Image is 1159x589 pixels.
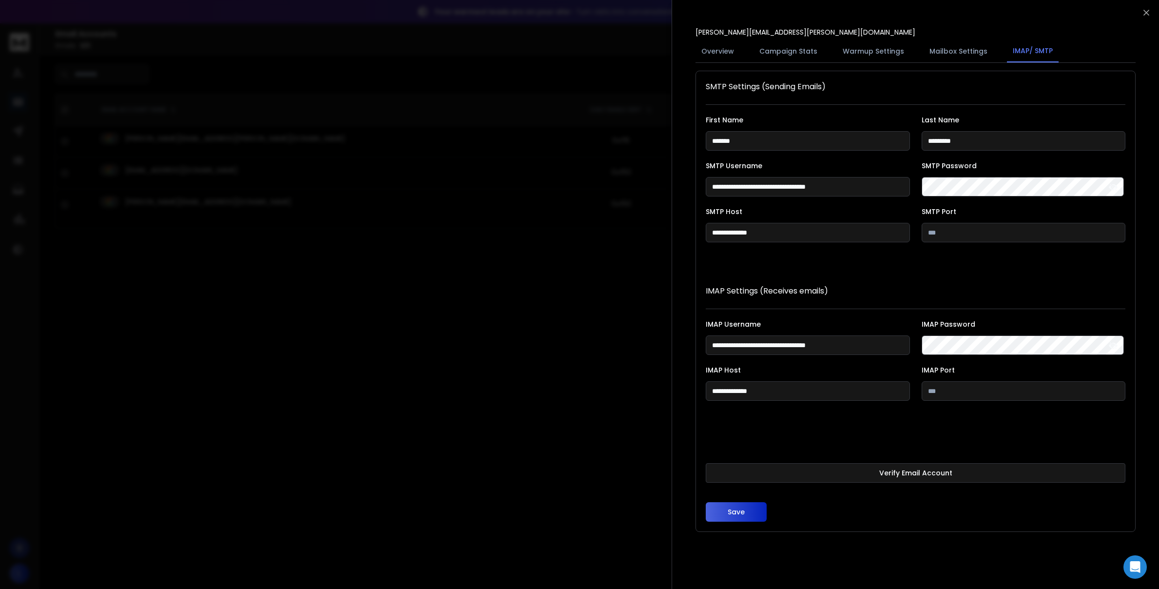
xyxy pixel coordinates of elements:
[922,367,1126,373] label: IMAP Port
[922,162,1126,169] label: SMTP Password
[1007,40,1059,62] button: IMAP/ SMTP
[706,117,910,123] label: First Name
[706,321,910,328] label: IMAP Username
[695,27,915,37] p: [PERSON_NAME][EMAIL_ADDRESS][PERSON_NAME][DOMAIN_NAME]
[706,463,1125,483] button: Verify Email Account
[922,117,1126,123] label: Last Name
[706,208,910,215] label: SMTP Host
[706,162,910,169] label: SMTP Username
[706,367,910,373] label: IMAP Host
[922,321,1126,328] label: IMAP Password
[837,40,910,62] button: Warmup Settings
[695,40,740,62] button: Overview
[1123,555,1147,579] div: Open Intercom Messenger
[922,208,1126,215] label: SMTP Port
[706,285,1125,297] p: IMAP Settings (Receives emails)
[924,40,993,62] button: Mailbox Settings
[706,81,1125,93] h1: SMTP Settings (Sending Emails)
[753,40,823,62] button: Campaign Stats
[706,502,767,522] button: Save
